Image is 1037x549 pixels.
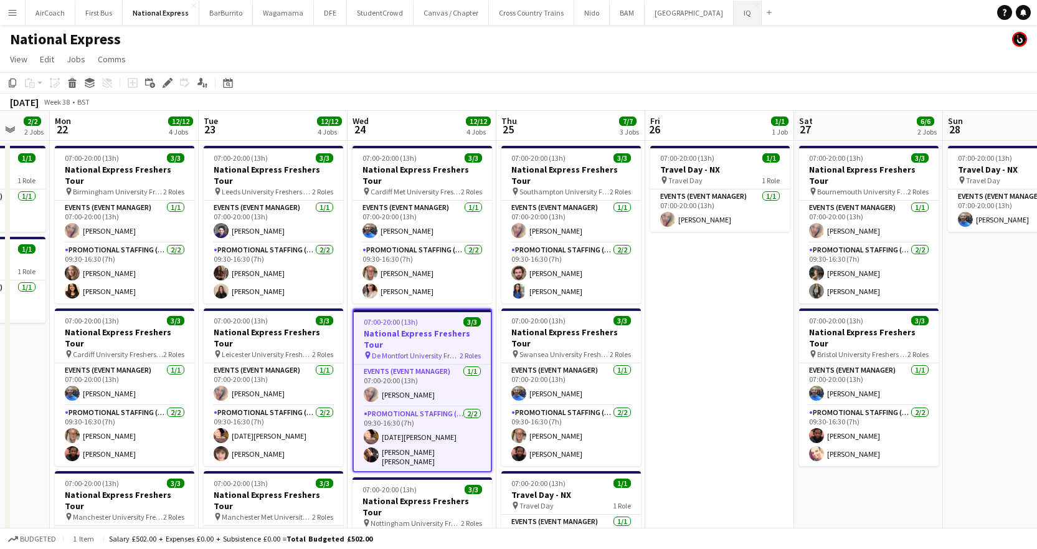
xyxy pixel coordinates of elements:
span: 2 Roles [460,351,481,360]
a: Comms [93,51,131,67]
span: Travel Day [966,176,1000,185]
div: 07:00-20:00 (13h)3/3National Express Freshers Tour Leeds University Freshers Fair2 RolesEvents (E... [204,146,343,303]
span: 1/1 [18,153,36,163]
span: 07:00-20:00 (13h) [65,316,119,325]
span: Thu [501,115,517,127]
span: 3/3 [465,153,482,163]
app-card-role: Events (Event Manager)1/107:00-20:00 (13h)[PERSON_NAME] [204,201,343,243]
h3: National Express Freshers Tour [204,164,343,186]
app-card-role: Events (Event Manager)1/107:00-20:00 (13h)[PERSON_NAME] [204,363,343,406]
span: Bournemouth University Freshers Fair [817,187,907,196]
span: 2 Roles [907,187,929,196]
span: 3/3 [167,479,184,488]
span: 23 [202,122,218,136]
div: 1 Job [772,127,788,136]
app-card-role: Events (Event Manager)1/107:00-20:00 (13h)[PERSON_NAME] [55,201,194,243]
div: 4 Jobs [466,127,490,136]
span: Cardiff University Freshers Fair [73,350,163,359]
span: Week 38 [41,97,72,107]
span: 2 Roles [163,350,184,359]
button: National Express [123,1,199,25]
span: 07:00-20:00 (13h) [660,153,714,163]
span: 24 [351,122,369,136]
span: 07:00-20:00 (13h) [958,153,1012,163]
div: BST [77,97,90,107]
span: Bristol University Freshers Fair [817,350,907,359]
span: 27 [797,122,813,136]
span: 3/3 [613,316,631,325]
span: 1 item [69,534,98,543]
h3: National Express Freshers Tour [204,489,343,512]
span: Wed [353,115,369,127]
app-job-card: 07:00-20:00 (13h)3/3National Express Freshers Tour Cardiff Met University Freshers Fair2 RolesEve... [353,146,492,303]
span: 07:00-20:00 (13h) [214,153,268,163]
span: Leeds University Freshers Fair [222,187,312,196]
span: Travel Day [519,501,554,510]
span: 2 Roles [163,187,184,196]
span: 22 [53,122,71,136]
h3: National Express Freshers Tour [353,164,492,186]
span: Budgeted [20,535,56,543]
h3: National Express Freshers Tour [55,489,194,512]
span: 3/3 [463,317,481,327]
span: 07:00-20:00 (13h) [809,316,863,325]
h3: National Express Freshers Tour [354,328,491,350]
span: 25 [500,122,517,136]
span: Southampton University Freshers Fair [519,187,610,196]
span: Sun [948,115,963,127]
div: 4 Jobs [169,127,192,136]
span: 07:00-20:00 (13h) [511,316,566,325]
div: 2 Jobs [24,127,44,136]
span: 2 Roles [312,512,333,522]
button: Nido [574,1,610,25]
div: 3 Jobs [620,127,639,136]
button: First Bus [75,1,123,25]
span: 07:00-20:00 (13h) [65,153,119,163]
span: 1/1 [771,117,788,126]
span: 07:00-20:00 (13h) [364,317,418,327]
a: Jobs [62,51,90,67]
button: Cross Country Trains [489,1,574,25]
span: 07:00-20:00 (13h) [809,153,863,163]
div: 07:00-20:00 (13h)3/3National Express Freshers Tour Leicester University Freshers Fair2 RolesEvent... [204,308,343,466]
span: Nottingham University Freshers Fair [371,518,461,528]
span: 2 Roles [907,350,929,359]
span: Jobs [67,54,85,65]
span: 3/3 [911,316,929,325]
span: Total Budgeted £502.00 [286,534,372,543]
h3: Travel Day - NX [650,164,790,175]
div: 07:00-20:00 (13h)3/3National Express Freshers Tour De Montfort University Freshers Fair2 RolesEve... [353,308,492,472]
button: DFE [314,1,347,25]
span: 1 Role [613,501,631,510]
span: 07:00-20:00 (13h) [214,316,268,325]
span: 1/1 [18,244,36,254]
h3: National Express Freshers Tour [799,327,939,349]
app-job-card: 07:00-20:00 (13h)3/3National Express Freshers Tour Birmingham University Freshers Fair2 RolesEven... [55,146,194,303]
h3: National Express Freshers Tour [55,327,194,349]
span: 1/1 [613,479,631,488]
app-job-card: 07:00-20:00 (13h)3/3National Express Freshers Tour Southampton University Freshers Fair2 RolesEve... [501,146,641,303]
button: IQ [734,1,762,25]
span: 28 [946,122,963,136]
span: Manchester Met University Freshers Fair [222,512,312,522]
span: 2 Roles [610,187,631,196]
span: 1/1 [762,153,780,163]
h3: National Express Freshers Tour [55,164,194,186]
app-user-avatar: Tim Bodenham [1012,32,1027,47]
app-card-role: Promotional Staffing (Brand Ambassadors)2/209:30-16:30 (7h)[PERSON_NAME][PERSON_NAME] [501,406,641,466]
span: 3/3 [167,316,184,325]
button: Wagamama [253,1,314,25]
app-card-role: Events (Event Manager)1/107:00-20:00 (13h)[PERSON_NAME] [650,189,790,232]
div: 07:00-20:00 (13h)3/3National Express Freshers Tour Bournemouth University Freshers Fair2 RolesEve... [799,146,939,303]
h3: National Express Freshers Tour [799,164,939,186]
span: 12/12 [168,117,193,126]
app-card-role: Events (Event Manager)1/107:00-20:00 (13h)[PERSON_NAME] [501,201,641,243]
app-card-role: Events (Event Manager)1/107:00-20:00 (13h)[PERSON_NAME] [354,365,491,407]
app-card-role: Promotional Staffing (Brand Ambassadors)2/209:30-16:30 (7h)[PERSON_NAME][PERSON_NAME] [204,243,343,303]
span: Tue [204,115,218,127]
span: 3/3 [316,316,333,325]
span: 3/3 [316,153,333,163]
app-card-role: Promotional Staffing (Brand Ambassadors)2/209:30-16:30 (7h)[DATE][PERSON_NAME][PERSON_NAME] [PERS... [354,407,491,471]
span: 07:00-20:00 (13h) [362,153,417,163]
span: Manchester University Freshers Fair [73,512,163,522]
